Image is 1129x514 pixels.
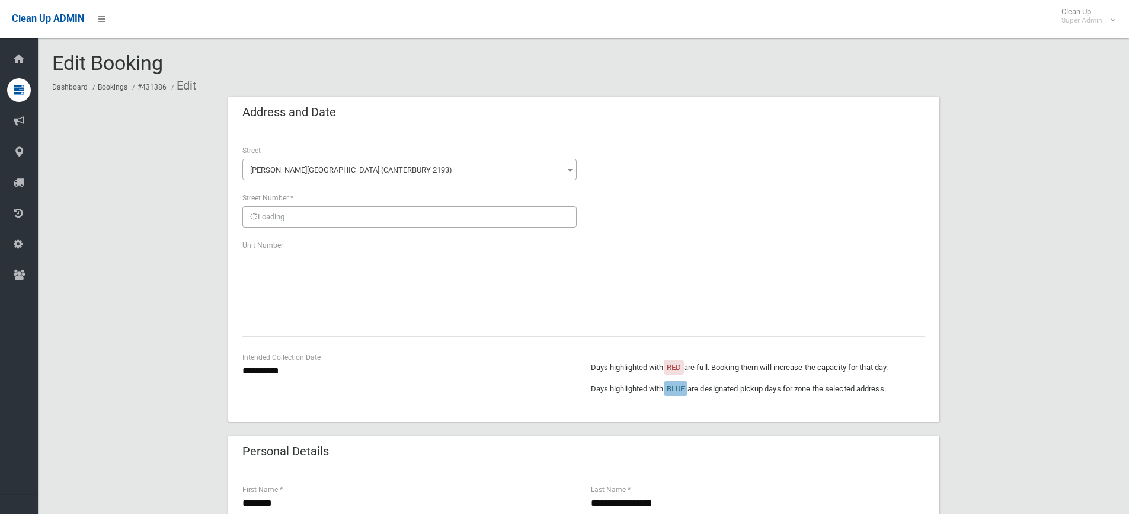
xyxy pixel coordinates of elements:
[591,360,925,375] p: Days highlighted with are full. Booking them will increase the capacity for that day.
[667,363,681,372] span: RED
[242,206,577,228] div: Loading
[98,83,127,91] a: Bookings
[228,101,350,124] header: Address and Date
[591,382,925,396] p: Days highlighted with are designated pickup days for zone the selected address.
[228,440,343,463] header: Personal Details
[168,75,197,97] li: Edit
[137,83,167,91] a: #431386
[52,51,163,75] span: Edit Booking
[667,384,685,393] span: BLUE
[1056,7,1114,25] span: Clean Up
[12,13,84,24] span: Clean Up ADMIN
[242,159,577,180] span: Charles Street (CANTERBURY 2193)
[245,162,574,178] span: Charles Street (CANTERBURY 2193)
[1061,16,1102,25] small: Super Admin
[52,83,88,91] a: Dashboard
